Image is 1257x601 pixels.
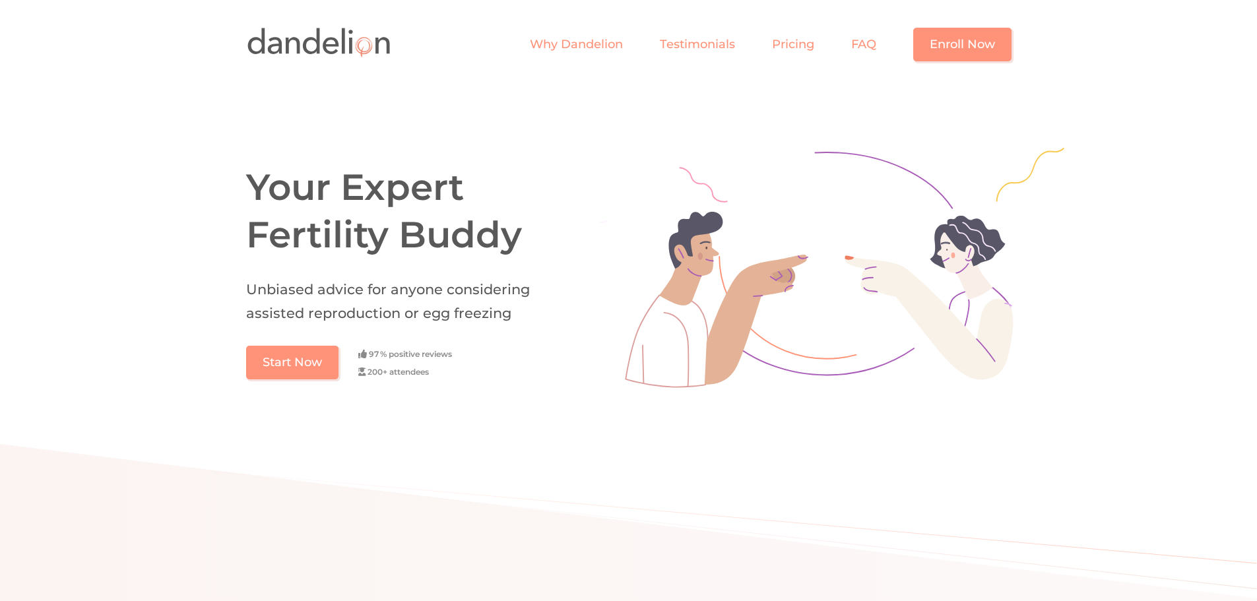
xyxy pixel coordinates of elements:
span:  [358,350,369,358]
div: 200+ attendees [358,363,429,381]
a: Testimonials [660,37,772,51]
a: Start Now [246,346,338,379]
a: Enroll Now [913,28,1012,61]
div: 97 % positive reviews [358,345,452,363]
a: FAQ [851,37,913,51]
h2: Unbiased advice for anyone considering assisted reproduction or egg freezing [246,278,562,325]
h1: Your Expert Fertility Buddy [246,164,562,258]
a: Why Dandelion [530,37,660,51]
span:  [358,367,368,376]
img: Logo Dandelion [246,26,391,59]
a: Pricing [772,37,851,51]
